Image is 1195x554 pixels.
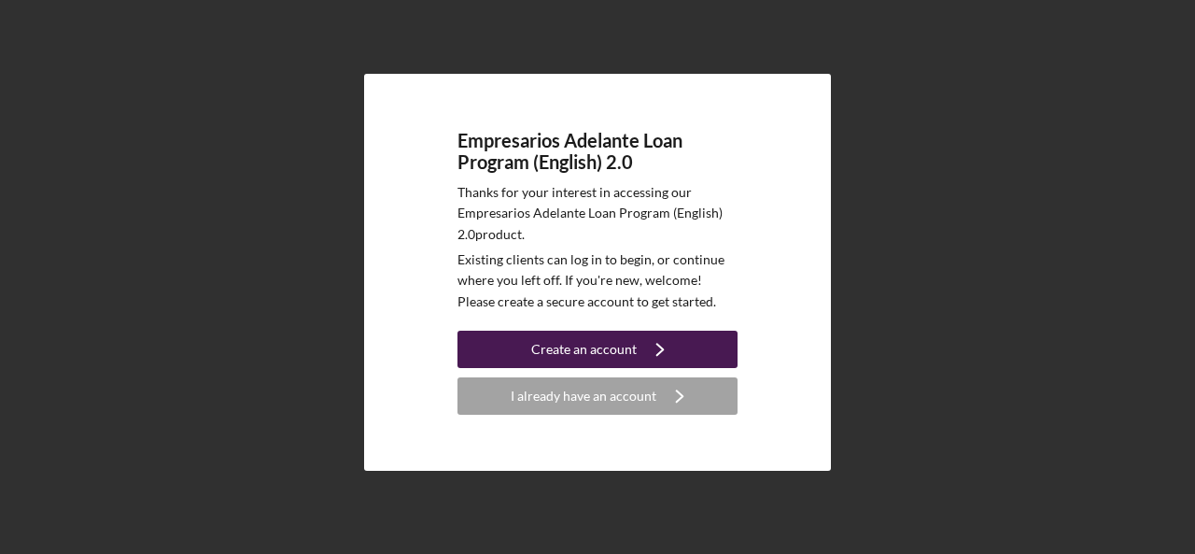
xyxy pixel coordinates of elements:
p: Existing clients can log in to begin, or continue where you left off. If you're new, welcome! Ple... [457,249,738,312]
button: I already have an account [457,377,738,415]
h4: Empresarios Adelante Loan Program (English) 2.0 [457,130,738,173]
button: Create an account [457,331,738,368]
div: Create an account [531,331,637,368]
a: Create an account [457,331,738,373]
div: I already have an account [511,377,656,415]
p: Thanks for your interest in accessing our Empresarios Adelante Loan Program (English) 2.0 product. [457,182,738,245]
